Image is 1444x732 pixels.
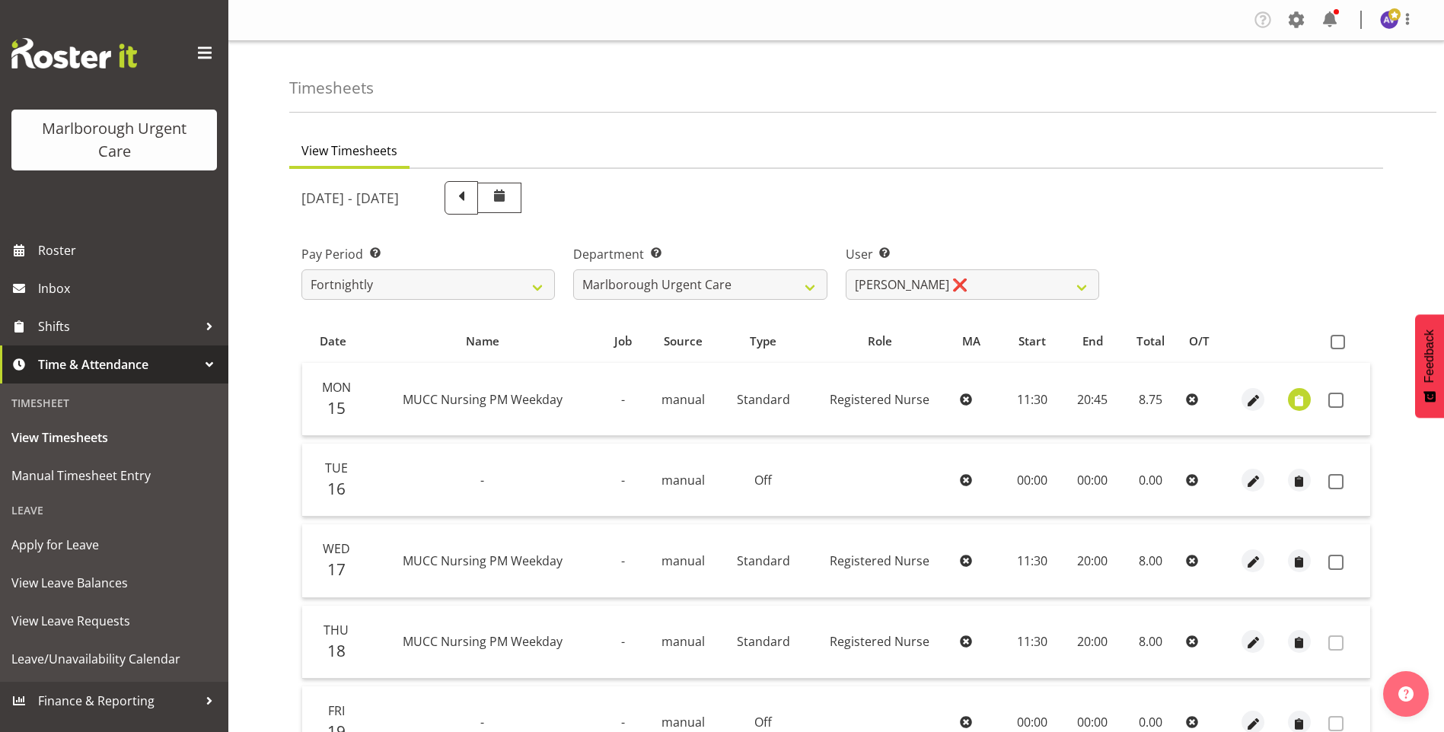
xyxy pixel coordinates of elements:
span: MA [962,333,980,350]
span: View Leave Requests [11,609,217,632]
a: Leave/Unavailability Calendar [4,640,225,678]
span: 18 [327,640,346,661]
span: Total [1136,333,1165,350]
span: Name [466,333,499,350]
span: Inbox [38,277,221,300]
span: Start [1018,333,1046,350]
span: Registered Nurse [830,633,929,650]
span: manual [661,552,705,569]
span: Registered Nurse [830,391,929,408]
div: Marlborough Urgent Care [27,117,202,163]
span: MUCC Nursing PM Weekday [403,391,563,408]
span: - [480,472,484,489]
span: - [480,714,484,730]
span: Role [868,333,892,350]
span: Finance & Reporting [38,689,198,712]
span: Mon [322,379,351,396]
span: View Timesheets [301,142,397,160]
td: 00:00 [1064,444,1120,517]
a: View Timesheets [4,419,225,457]
label: Department [573,245,827,263]
td: 8.75 [1120,363,1181,436]
span: - [621,714,625,730]
span: - [621,633,625,650]
span: Job [614,333,632,350]
td: Standard [720,363,806,436]
span: O/T [1189,333,1210,350]
div: Timesheet [4,387,225,419]
span: Fri [328,702,345,719]
td: Standard [720,606,806,679]
td: 8.00 [1120,524,1181,597]
td: 8.00 [1120,606,1181,679]
span: Leave/Unavailability Calendar [11,648,217,670]
span: manual [661,472,705,489]
td: 11:30 [1000,524,1064,597]
img: amber-venning-slater11903.jpg [1380,11,1398,29]
td: 20:00 [1064,524,1120,597]
label: Pay Period [301,245,555,263]
span: Apply for Leave [11,533,217,556]
a: View Leave Requests [4,602,225,640]
span: Tue [325,460,348,476]
button: Feedback - Show survey [1415,314,1444,418]
td: 11:30 [1000,363,1064,436]
a: View Leave Balances [4,564,225,602]
span: Registered Nurse [830,552,929,569]
span: - [621,552,625,569]
span: Manual Timesheet Entry [11,464,217,487]
span: manual [661,391,705,408]
td: 20:45 [1064,363,1120,436]
td: Off [720,444,806,517]
span: Roster [38,239,221,262]
span: Shifts [38,315,198,338]
span: - [621,391,625,408]
div: Leave [4,495,225,526]
td: Standard [720,524,806,597]
span: Thu [324,622,349,638]
a: Apply for Leave [4,526,225,564]
span: MUCC Nursing PM Weekday [403,552,563,569]
td: 00:00 [1000,444,1064,517]
img: Rosterit website logo [11,38,137,68]
span: Wed [323,540,350,557]
span: Time & Attendance [38,353,198,376]
a: Manual Timesheet Entry [4,457,225,495]
span: End [1082,333,1103,350]
img: help-xxl-2.png [1398,686,1414,702]
td: 0.00 [1120,444,1181,517]
span: Feedback [1423,329,1436,383]
span: View Leave Balances [11,571,217,594]
span: MUCC Nursing PM Weekday [403,633,563,650]
h5: [DATE] - [DATE] [301,189,399,206]
td: 11:30 [1000,606,1064,679]
span: 15 [327,397,346,419]
span: 16 [327,478,346,499]
span: Source [664,333,703,350]
span: Date [320,333,346,350]
span: - [621,472,625,489]
h4: Timesheets [289,79,374,97]
span: manual [661,633,705,650]
span: 17 [327,559,346,580]
td: 20:00 [1064,606,1120,679]
span: View Timesheets [11,426,217,449]
span: manual [661,714,705,730]
span: Type [750,333,776,350]
label: User [846,245,1099,263]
